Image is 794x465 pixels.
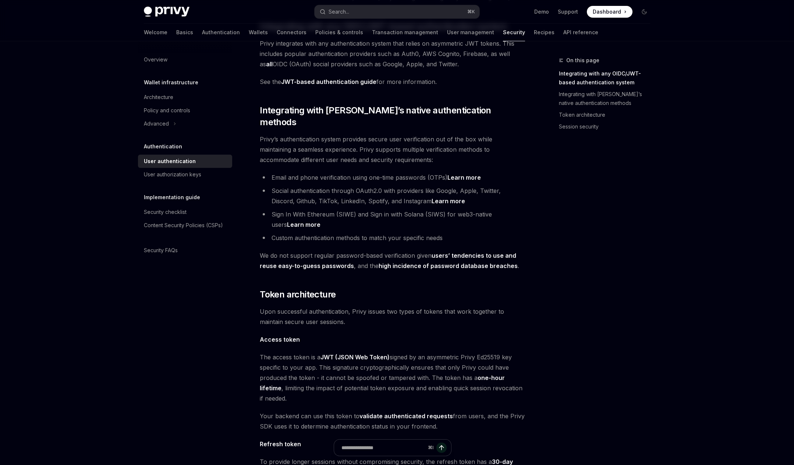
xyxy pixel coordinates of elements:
span: The access token is a signed by an asymmetric Privy Ed25519 key specific to your app. This signat... [260,352,525,404]
a: Security [503,24,525,41]
li: Social authentication through OAuth2.0 with providers like Google, Apple, Twitter, Discord, Githu... [260,186,525,206]
button: Toggle dark mode [638,6,650,18]
span: See the for more information. [260,77,525,87]
a: Token architecture [559,109,656,121]
a: Content Security Policies (CSPs) [138,219,232,232]
a: Welcome [144,24,167,41]
span: Token architecture [260,289,336,300]
span: ⌘ K [467,9,475,15]
a: Integrating with any OIDC/JWT-based authentication system [559,68,656,88]
button: Send message [436,443,447,453]
a: Demo [534,8,549,15]
a: User authentication [138,155,232,168]
span: We do not support regular password-based verification given , and the . [260,250,525,271]
input: Ask a question... [341,440,425,456]
div: Policy and controls [144,106,190,115]
span: Dashboard [593,8,621,15]
div: Content Security Policies (CSPs) [144,221,223,230]
a: Session security [559,121,656,133]
div: Advanced [144,119,169,128]
button: Open search [315,5,479,18]
a: Learn more [432,197,465,205]
span: Privy integrates with any authentication system that relies on asymmetric JWT tokens. This includ... [260,38,525,69]
a: high incidence of password database breaches [379,262,518,270]
a: Transaction management [372,24,438,41]
span: On this page [566,56,599,65]
a: Security FAQs [138,244,232,257]
span: Your backend can use this token to from users, and the Privy SDK uses it to determine authenticat... [260,411,525,431]
img: dark logo [144,7,189,17]
a: Learn more [447,174,481,182]
li: Custom authentication methods to match your specific needs [260,233,525,243]
a: Dashboard [587,6,632,18]
span: Privy’s authentication system provides secure user verification out of the box while maintaining ... [260,134,525,165]
div: Overview [144,55,167,64]
h5: Implementation guide [144,193,200,202]
div: Search... [329,7,349,16]
a: Support [558,8,578,15]
button: Toggle Advanced section [138,117,232,130]
li: Sign In With Ethereum (SIWE) and Sign in with Solana (SIWS) for web3-native users [260,209,525,230]
a: API reference [563,24,598,41]
span: Integrating with [PERSON_NAME]’s native authentication methods [260,105,525,128]
div: User authorization keys [144,170,201,179]
div: User authentication [144,157,196,166]
a: Wallets [249,24,268,41]
a: Integrating with [PERSON_NAME]’s native authentication methods [559,88,656,109]
a: Recipes [534,24,554,41]
li: Email and phone verification using one-time passwords (OTPs) [260,172,525,183]
div: Security checklist [144,208,187,216]
a: Connectors [277,24,306,41]
span: Upon successful authentication, Privy issues two types of tokens that work together to maintain s... [260,306,525,327]
a: Policies & controls [315,24,363,41]
a: validate authenticated requests [359,412,453,420]
h5: Wallet infrastructure [144,78,198,87]
div: Architecture [144,93,173,102]
a: JWT (JSON Web Token) [320,353,390,361]
a: Basics [176,24,193,41]
strong: all [266,60,273,68]
h5: Authentication [144,142,182,151]
a: User management [447,24,494,41]
a: Learn more [287,221,320,229]
a: Policy and controls [138,104,232,117]
div: Security FAQs [144,246,178,255]
strong: Access token [260,336,300,343]
a: User authorization keys [138,168,232,181]
a: Architecture [138,91,232,104]
a: JWT-based authentication guide [281,78,376,86]
a: Authentication [202,24,240,41]
a: Security checklist [138,205,232,219]
a: Overview [138,53,232,66]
